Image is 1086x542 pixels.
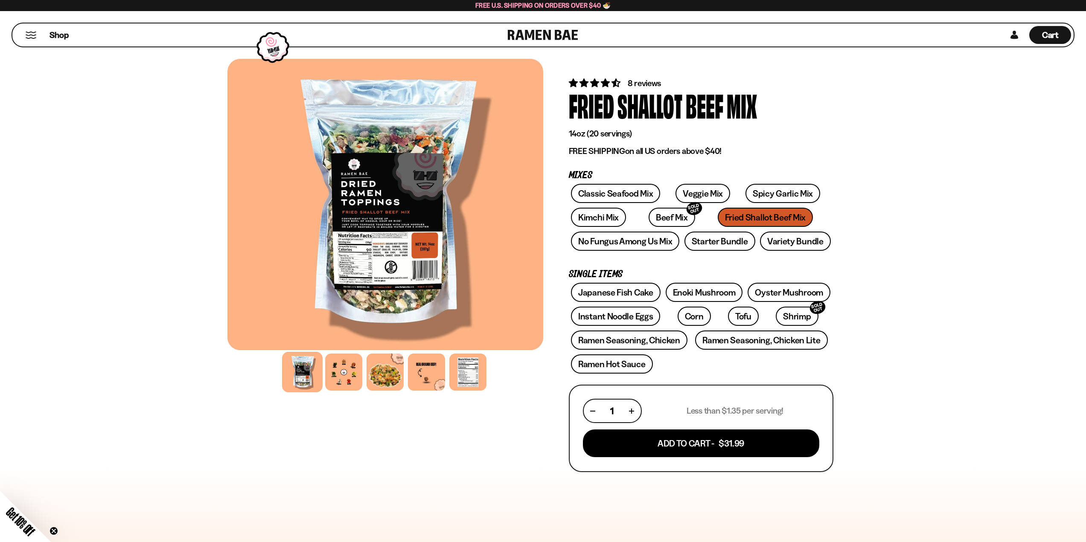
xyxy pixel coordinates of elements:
[571,208,626,227] a: Kimchi Mix
[610,406,614,416] span: 1
[760,232,831,251] a: Variety Bundle
[25,32,37,39] button: Mobile Menu Trigger
[649,208,695,227] a: Beef MixSOLD OUT
[571,330,687,350] a: Ramen Seasoning, Chicken
[571,184,660,203] a: Classic Seafood Mix
[728,307,759,326] a: Tofu
[571,232,679,251] a: No Fungus Among Us Mix
[808,299,827,316] div: SOLD OUT
[776,307,818,326] a: ShrimpSOLD OUT
[1029,23,1071,46] a: Cart
[49,29,69,41] span: Shop
[685,200,704,217] div: SOLD OUT
[678,307,711,326] a: Corn
[569,146,833,157] p: on all US orders above $40!
[569,146,625,156] strong: FREE SHIPPING
[4,505,37,538] span: Get 10% Off
[666,283,743,302] a: Enoki Mushroom
[675,184,730,203] a: Veggie Mix
[1042,30,1059,40] span: Cart
[684,232,755,251] a: Starter Bundle
[569,89,614,121] div: Fried
[686,89,723,121] div: Beef
[569,78,622,88] span: 4.62 stars
[475,1,611,9] span: Free U.S. Shipping on Orders over $40 🍜
[628,78,661,88] span: 8 reviews
[569,270,833,278] p: Single Items
[687,406,783,416] p: Less than $1.35 per serving!
[617,89,682,121] div: Shallot
[748,283,830,302] a: Oyster Mushroom
[583,429,819,457] button: Add To Cart - $31.99
[745,184,820,203] a: Spicy Garlic Mix
[571,354,653,374] a: Ramen Hot Sauce
[695,330,827,350] a: Ramen Seasoning, Chicken Lite
[49,26,69,44] a: Shop
[49,527,58,535] button: Close teaser
[569,171,833,180] p: Mixes
[569,128,833,139] p: 14oz (20 servings)
[571,307,660,326] a: Instant Noodle Eggs
[571,283,661,302] a: Japanese Fish Cake
[727,89,757,121] div: Mix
